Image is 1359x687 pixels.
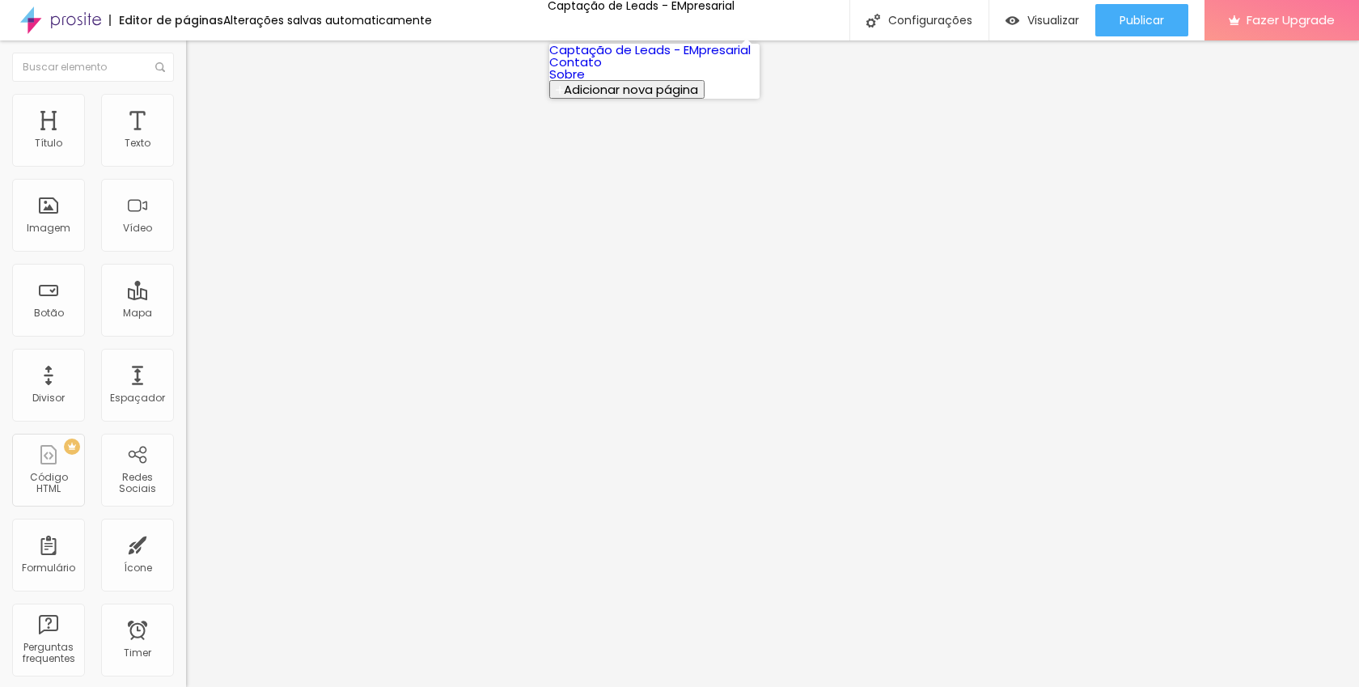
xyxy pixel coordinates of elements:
input: Buscar elemento [12,53,174,82]
div: Botão [34,307,64,319]
span: Fazer Upgrade [1247,13,1335,27]
div: Imagem [27,223,70,234]
img: Icone [866,14,880,28]
div: Formulário [22,562,75,574]
button: Visualizar [989,4,1095,36]
button: Publicar [1095,4,1188,36]
a: Contato [549,53,602,70]
span: Visualizar [1027,14,1079,27]
img: view-1.svg [1005,14,1019,28]
span: Publicar [1120,14,1164,27]
div: Código HTML [16,472,80,495]
div: Mapa [123,307,152,319]
div: Ícone [124,562,152,574]
div: Editor de páginas [109,15,223,26]
a: Sobre [549,66,585,83]
div: Texto [125,138,150,149]
div: Espaçador [110,392,165,404]
div: Redes Sociais [105,472,169,495]
div: Divisor [32,392,65,404]
div: Alterações salvas automaticamente [223,15,432,26]
div: Vídeo [123,223,152,234]
iframe: Editor [186,40,1359,687]
div: Título [35,138,62,149]
button: Adicionar nova página [549,80,705,99]
div: Timer [124,647,151,659]
img: Icone [155,62,165,72]
div: Perguntas frequentes [16,642,80,665]
a: Captação de Leads - EMpresarial [549,41,751,58]
span: Adicionar nova página [564,81,698,98]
